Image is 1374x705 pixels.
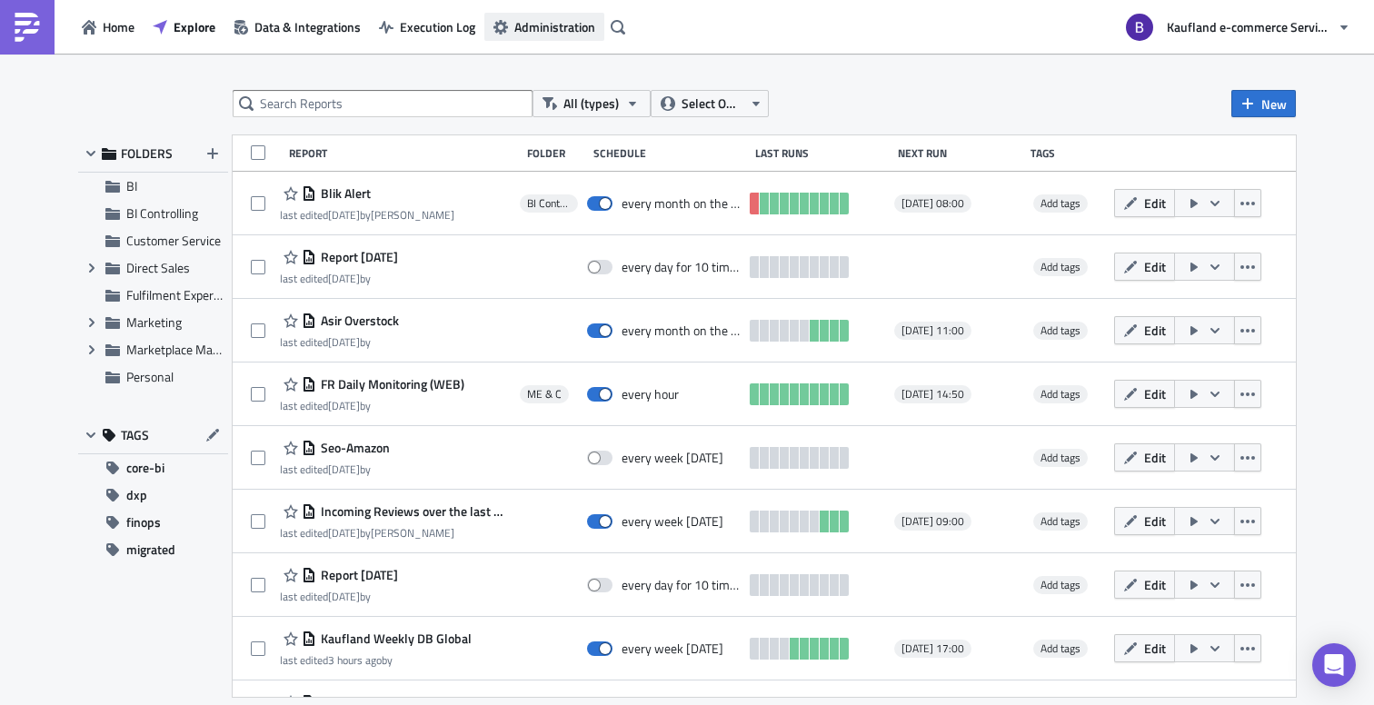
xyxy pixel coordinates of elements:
[622,259,742,275] div: every day for 10 times
[126,231,221,250] span: Customer Service
[563,94,619,114] span: All (types)
[144,13,224,41] button: Explore
[901,387,964,402] span: [DATE] 14:50
[370,13,484,41] button: Execution Log
[901,323,964,338] span: [DATE] 11:00
[1312,643,1356,687] div: Open Intercom Messenger
[1033,194,1088,213] span: Add tags
[126,367,174,386] span: Personal
[622,577,742,593] div: every day for 10 times
[682,94,742,114] span: Select Owner
[1114,253,1175,281] button: Edit
[755,146,889,160] div: Last Runs
[484,13,604,41] button: Administration
[328,461,360,478] time: 2025-08-12T10:16:04Z
[126,285,242,304] span: Fulfilment Experience
[78,509,228,536] button: finops
[1231,90,1296,117] button: New
[1114,316,1175,344] button: Edit
[328,270,360,287] time: 2025-08-21T08:13:05Z
[1040,512,1080,530] span: Add tags
[1144,575,1166,594] span: Edit
[316,440,390,456] span: Seo-Amazon
[103,17,134,36] span: Home
[280,590,398,603] div: last edited by
[1114,380,1175,408] button: Edit
[527,387,562,402] span: ME & C
[1033,512,1088,531] span: Add tags
[1033,640,1088,658] span: Add tags
[316,631,472,647] span: Kaufland Weekly DB Global
[126,313,182,332] span: Marketing
[328,651,382,669] time: 2025-08-26T09:07:23Z
[1144,257,1166,276] span: Edit
[901,514,964,529] span: [DATE] 09:00
[280,526,511,540] div: last edited by [PERSON_NAME]
[1040,576,1080,593] span: Add tags
[1115,7,1360,47] button: Kaufland e-commerce Services GmbH & Co. KG
[121,145,173,162] span: FOLDERS
[622,450,723,466] div: every week on Wednesday
[527,196,571,211] span: BI Controlling
[328,397,360,414] time: 2025-08-15T10:10:51Z
[533,90,651,117] button: All (types)
[289,146,518,160] div: Report
[280,272,398,285] div: last edited by
[126,176,137,195] span: BI
[1040,322,1080,339] span: Add tags
[1261,94,1287,114] span: New
[1144,639,1166,658] span: Edit
[1114,189,1175,217] button: Edit
[233,90,533,117] input: Search Reports
[126,454,164,482] span: core-bi
[1114,507,1175,535] button: Edit
[1040,194,1080,212] span: Add tags
[1144,448,1166,467] span: Edit
[280,462,390,476] div: last edited by
[622,195,742,212] div: every month on the 2nd
[78,454,228,482] button: core-bi
[593,146,746,160] div: Schedule
[1144,384,1166,403] span: Edit
[1144,511,1166,531] span: Edit
[1114,634,1175,662] button: Edit
[1124,12,1155,43] img: Avatar
[1033,322,1088,340] span: Add tags
[126,340,268,359] span: Marketplace Management
[1033,385,1088,403] span: Add tags
[1144,321,1166,340] span: Edit
[1040,258,1080,275] span: Add tags
[328,206,360,223] time: 2025-08-21T12:38:51Z
[121,427,149,443] span: TAGS
[73,13,144,41] button: Home
[1114,571,1175,599] button: Edit
[1040,385,1080,402] span: Add tags
[622,386,679,402] div: every hour
[1033,576,1088,594] span: Add tags
[622,640,723,657] div: every week on Monday
[901,196,964,211] span: [DATE] 08:00
[527,146,584,160] div: Folder
[316,313,399,329] span: Asir Overstock
[622,323,742,339] div: every month on the 1st
[174,17,215,36] span: Explore
[280,399,464,412] div: last edited by
[316,376,464,392] span: FR Daily Monitoring (WEB)
[1030,146,1107,160] div: Tags
[901,641,964,656] span: [DATE] 17:00
[316,185,371,202] span: Blik Alert
[316,567,398,583] span: Report 2025-08-11
[1040,640,1080,657] span: Add tags
[316,249,398,265] span: Report 2025-08-21
[1167,17,1330,36] span: Kaufland e-commerce Services GmbH & Co. KG
[1033,258,1088,276] span: Add tags
[78,482,228,509] button: dxp
[224,13,370,41] button: Data & Integrations
[400,17,475,36] span: Execution Log
[328,588,360,605] time: 2025-08-11T14:21:27Z
[1033,449,1088,467] span: Add tags
[1040,449,1080,466] span: Add tags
